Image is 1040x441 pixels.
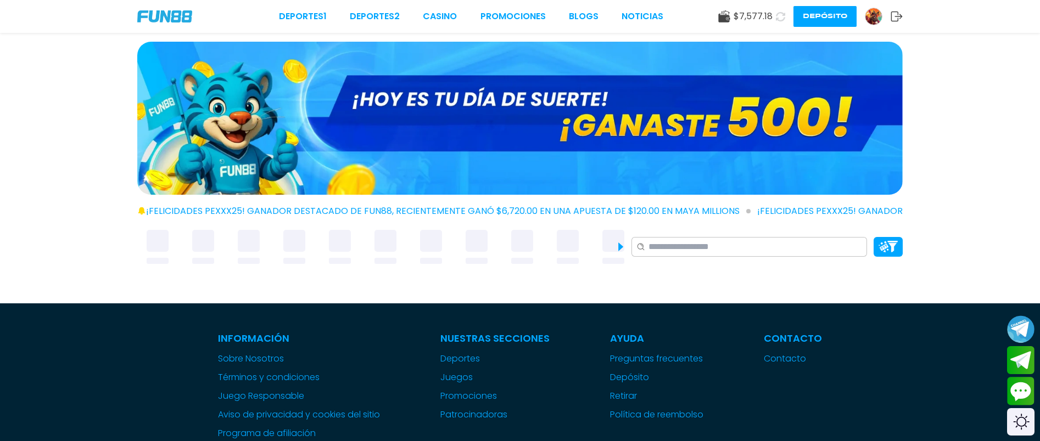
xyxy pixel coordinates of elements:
[610,331,703,346] p: Ayuda
[734,10,773,23] span: $ 7,577.18
[137,10,192,22] img: Company Logo
[218,427,380,440] a: Programa de afiliación
[1007,346,1035,375] button: Join telegram
[865,8,882,25] img: Avatar
[440,371,473,384] button: Juegos
[146,205,751,218] span: ¡FELICIDADES pexxx25! GANADOR DESTACADO DE FUN88, RECIENTEMENTE GANÓ $6,720.00 EN UNA APUESTA DE ...
[440,408,550,421] a: Patrocinadoras
[610,389,703,403] a: Retirar
[480,10,546,23] a: Promociones
[218,371,380,384] a: Términos y condiciones
[423,10,457,23] a: CASINO
[440,389,550,403] a: Promociones
[1007,408,1035,436] div: Switch theme
[279,10,327,23] a: Deportes1
[137,42,903,195] img: GANASTE 500
[764,331,822,346] p: Contacto
[218,331,380,346] p: Información
[440,331,550,346] p: Nuestras Secciones
[865,8,891,25] a: Avatar
[610,408,703,421] a: Política de reembolso
[879,241,898,252] img: Platform Filter
[440,352,550,365] a: Deportes
[218,408,380,421] a: Aviso de privacidad y cookies del sitio
[350,10,400,23] a: Deportes2
[610,352,703,365] a: Preguntas frecuentes
[1007,377,1035,405] button: Contact customer service
[218,352,380,365] a: Sobre Nosotros
[218,389,380,403] a: Juego Responsable
[569,10,599,23] a: BLOGS
[793,6,857,27] button: Depósito
[622,10,663,23] a: NOTICIAS
[764,352,822,365] a: Contacto
[1007,315,1035,343] button: Join telegram channel
[610,371,703,384] a: Depósito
